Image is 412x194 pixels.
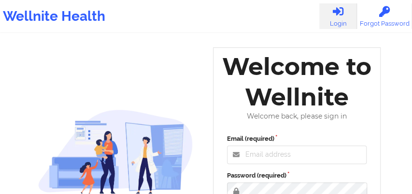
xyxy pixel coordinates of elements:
label: Email (required) [227,134,367,144]
input: Email address [227,146,367,164]
img: wellnite-auth-hero_200.c722682e.png [38,109,193,194]
label: Password (required) [227,171,367,180]
a: Login [319,3,357,29]
a: Forgot Password [357,3,412,29]
div: Welcome back, please sign in [220,112,374,120]
div: Welcome to Wellnite [220,51,374,112]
